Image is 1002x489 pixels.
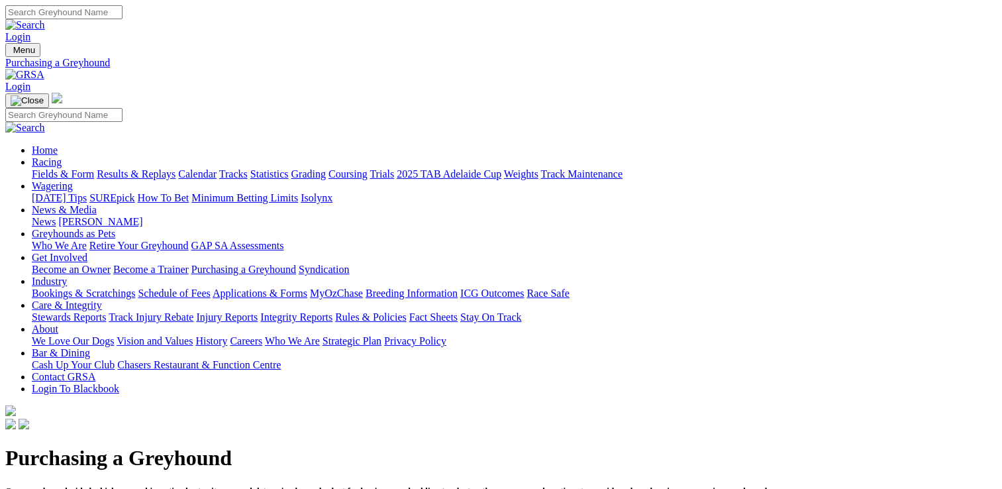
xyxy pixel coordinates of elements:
img: GRSA [5,69,44,81]
img: twitter.svg [19,419,29,429]
img: Close [11,95,44,106]
a: Track Maintenance [541,168,623,180]
a: Results & Replays [97,168,175,180]
a: Isolynx [301,192,332,203]
a: SUREpick [89,192,134,203]
input: Search [5,108,123,122]
div: Racing [32,168,997,180]
a: Stay On Track [460,311,521,323]
a: Who We Are [32,240,87,251]
a: Privacy Policy [384,335,446,347]
a: Cash Up Your Club [32,359,115,370]
div: Wagering [32,192,997,204]
button: Toggle navigation [5,93,49,108]
div: Greyhounds as Pets [32,240,997,252]
a: Fields & Form [32,168,94,180]
img: logo-grsa-white.png [52,93,62,103]
a: Login [5,81,30,92]
span: Menu [13,45,35,55]
a: Careers [230,335,262,347]
input: Search [5,5,123,19]
a: MyOzChase [310,288,363,299]
a: We Love Our Dogs [32,335,114,347]
div: News & Media [32,216,997,228]
h1: Purchasing a Greyhound [5,446,997,470]
a: Fact Sheets [409,311,458,323]
a: Contact GRSA [32,371,95,382]
a: Racing [32,156,62,168]
a: Vision and Values [117,335,193,347]
a: Retire Your Greyhound [89,240,189,251]
a: History [195,335,227,347]
a: Purchasing a Greyhound [5,57,997,69]
a: Become an Owner [32,264,111,275]
a: About [32,323,58,335]
a: Get Involved [32,252,87,263]
a: Login To Blackbook [32,383,119,394]
a: Become a Trainer [113,264,189,275]
div: Care & Integrity [32,311,997,323]
a: [PERSON_NAME] [58,216,142,227]
a: Grading [291,168,326,180]
a: Bar & Dining [32,347,90,358]
a: Wagering [32,180,73,191]
a: Industry [32,276,67,287]
button: Toggle navigation [5,43,40,57]
a: How To Bet [138,192,189,203]
a: Care & Integrity [32,299,102,311]
img: logo-grsa-white.png [5,406,16,416]
a: GAP SA Assessments [191,240,284,251]
a: Chasers Restaurant & Function Centre [117,359,281,370]
a: Purchasing a Greyhound [191,264,296,275]
a: Bookings & Scratchings [32,288,135,299]
a: 2025 TAB Adelaide Cup [397,168,501,180]
a: Weights [504,168,538,180]
a: Coursing [328,168,368,180]
div: About [32,335,997,347]
a: Greyhounds as Pets [32,228,115,239]
a: Tracks [219,168,248,180]
div: Get Involved [32,264,997,276]
a: Strategic Plan [323,335,381,347]
a: Injury Reports [196,311,258,323]
a: News & Media [32,204,97,215]
a: Statistics [250,168,289,180]
div: Industry [32,288,997,299]
a: Home [32,144,58,156]
div: Bar & Dining [32,359,997,371]
a: Race Safe [526,288,569,299]
a: Applications & Forms [213,288,307,299]
a: ICG Outcomes [460,288,524,299]
a: Rules & Policies [335,311,407,323]
a: Who We Are [265,335,320,347]
a: Integrity Reports [260,311,332,323]
a: Stewards Reports [32,311,106,323]
img: facebook.svg [5,419,16,429]
a: Breeding Information [366,288,458,299]
a: Trials [370,168,394,180]
a: Track Injury Rebate [109,311,193,323]
a: [DATE] Tips [32,192,87,203]
img: Search [5,122,45,134]
img: Search [5,19,45,31]
a: Login [5,31,30,42]
a: News [32,216,56,227]
a: Schedule of Fees [138,288,210,299]
a: Minimum Betting Limits [191,192,298,203]
a: Calendar [178,168,217,180]
a: Syndication [299,264,349,275]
